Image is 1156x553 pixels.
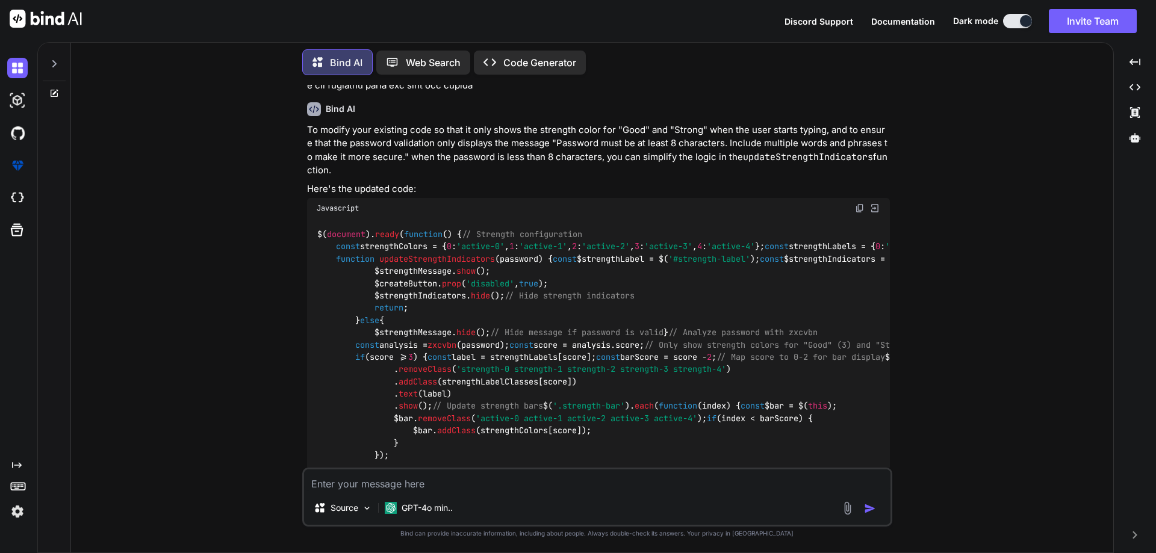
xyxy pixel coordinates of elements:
[462,229,582,239] span: // Strength configuration
[408,351,413,362] span: 3
[490,327,663,338] span: // Hide message if password is valid
[375,229,399,239] span: ready
[871,15,935,28] button: Documentation
[374,303,403,314] span: return
[707,351,712,362] span: 2
[509,339,533,350] span: const
[659,401,697,412] span: function
[399,401,418,412] span: show
[855,203,865,213] img: copy
[1049,9,1137,33] button: Invite Team
[808,401,827,412] span: this
[327,229,365,239] span: document
[707,241,755,252] span: 'active-4'
[519,241,567,252] span: 'active-1'
[336,241,360,252] span: const
[331,502,358,514] p: Source
[596,351,620,362] span: const
[456,241,505,252] span: 'active-0'
[785,15,853,28] button: Discord Support
[644,241,692,252] span: 'active-3'
[635,241,639,252] span: 3
[760,253,784,264] span: const
[7,90,28,111] img: darkAi-studio
[385,502,397,514] img: GPT-4o mini
[7,501,28,522] img: settings
[437,425,476,436] span: addClass
[615,339,639,350] span: score
[399,364,452,375] span: removeClass
[841,501,854,515] img: attachment
[7,123,28,143] img: githubDark
[871,16,935,26] span: Documentation
[447,241,452,252] span: 0
[785,16,853,26] span: Discord Support
[456,327,476,338] span: hide
[355,351,365,362] span: if
[302,529,892,538] p: Bind can provide inaccurate information, including about people. Always double-check its answers....
[471,290,490,301] span: hide
[427,339,456,350] span: zxcvbn
[456,266,476,277] span: show
[743,151,873,163] code: updateStrengthIndicators
[307,123,890,178] p: To modify your existing code so that it only shows the strength color for "Good" and "Strong" whe...
[668,253,750,264] span: '#strength-label'
[869,203,880,214] img: Open in Browser
[864,502,876,514] img: icon
[572,241,577,252] span: 2
[399,376,437,387] span: addClass
[355,339,379,350] span: const
[362,503,372,513] img: Pick Models
[885,241,933,252] span: 'Too weak'
[7,58,28,78] img: darkChat
[503,55,576,70] p: Code Generator
[500,253,538,264] span: password
[330,55,362,70] p: Bind AI
[553,401,625,412] span: '.strength-bar'
[582,241,630,252] span: 'active-2'
[418,413,471,424] span: removeClass
[953,15,998,27] span: Dark mode
[399,388,418,399] span: text
[741,401,765,412] span: const
[7,188,28,208] img: cloudideIcon
[509,241,514,252] span: 1
[307,182,890,196] p: Here's the updated code:
[505,290,635,301] span: // Hide strength indicators
[406,55,461,70] p: Web Search
[765,241,789,252] span: const
[456,364,726,375] span: 'strength-0 strength-1 strength-2 strength-3 strength-4'
[7,155,28,176] img: premium
[360,315,379,326] span: else
[466,278,514,289] span: 'disabled'
[716,351,885,362] span: // Map score to 0-2 for bar display
[404,229,443,239] span: function
[644,339,933,350] span: // Only show strength colors for "Good" (3) and "Strong" (4)
[317,203,359,213] span: Javascript
[10,10,82,28] img: Bind AI
[379,253,495,264] span: updateStrengthIndicators
[697,241,702,252] span: 4
[519,278,538,289] span: true
[635,401,654,412] span: each
[442,278,461,289] span: prop
[668,327,818,338] span: // Analyze password with zxcvbn
[336,253,374,264] span: function
[326,103,355,115] h6: Bind AI
[707,413,716,424] span: if
[432,401,543,412] span: // Update strength bars
[427,351,452,362] span: const
[875,241,880,252] span: 0
[476,413,697,424] span: 'active-0 active-1 active-2 active-3 active-4'
[702,401,726,412] span: index
[553,253,577,264] span: const
[402,502,453,514] p: GPT-4o min..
